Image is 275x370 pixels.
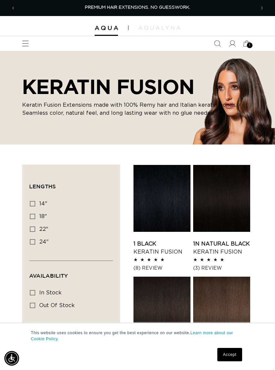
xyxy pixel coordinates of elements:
img: aqualyna.com [139,26,180,30]
a: Accept [217,348,242,361]
summary: Menu [18,36,33,51]
span: Availability [29,273,68,279]
a: 1N Natural Black Keratin Fusion [193,240,250,256]
span: 24" [39,239,49,245]
summary: Search [210,36,225,51]
span: Lengths [29,183,56,189]
span: 18" [39,214,47,219]
button: Previous announcement [6,1,20,15]
img: Aqua Hair Extensions [95,26,118,30]
summary: Availability (0 selected) [29,261,113,285]
h2: KERATIN FUSION [22,75,253,98]
span: 22" [39,226,48,232]
span: Out of stock [39,303,75,308]
p: This website uses cookies to ensure you get the best experience on our website. [31,330,244,342]
p: Keratin Fusion Extensions made with 100% Remy hair and Italian keratin bonds. Seamless color, nat... [22,101,253,117]
button: Next announcement [255,1,269,15]
span: In stock [39,290,62,295]
span: PREMIUM HAIR EXTENSIONS. NO GUESSWORK. [85,5,190,10]
div: Accessibility Menu [4,351,19,366]
span: 14" [39,201,47,206]
span: 1 [249,42,251,48]
summary: Lengths (0 selected) [29,172,113,196]
a: 1 Black Keratin Fusion [133,240,190,256]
